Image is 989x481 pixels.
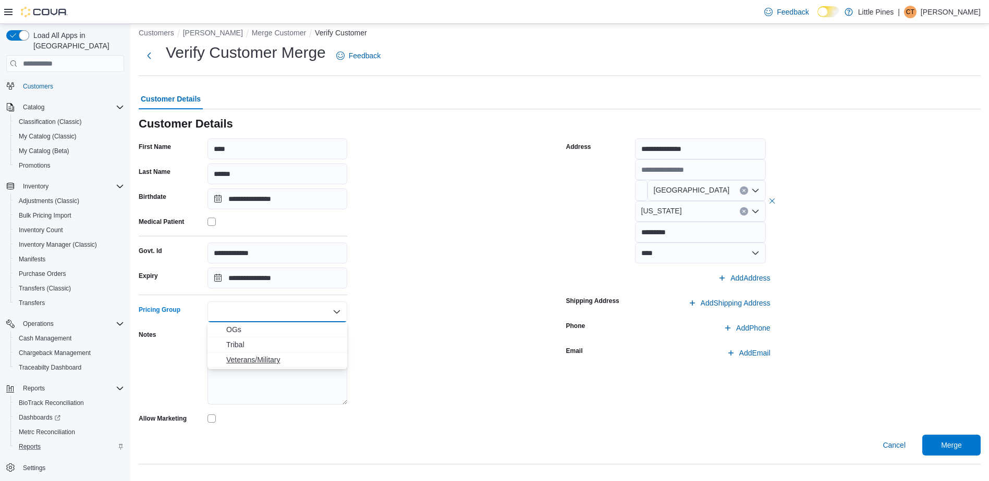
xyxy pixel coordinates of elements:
[723,343,775,363] button: AddEmail
[10,410,128,425] a: Dashboards
[19,334,71,343] span: Cash Management
[15,238,101,251] a: Inventory Manager (Classic)
[858,6,894,18] p: Little Pines
[139,218,184,226] label: Medical Patient
[23,384,45,393] span: Reports
[736,323,770,333] span: Add Phone
[760,2,813,22] a: Feedback
[10,267,128,281] button: Purchase Orders
[15,224,67,236] a: Inventory Count
[19,79,124,92] span: Customers
[641,205,682,217] span: [US_STATE]
[566,347,583,355] label: Email
[15,116,124,128] span: Classification (Classic)
[349,50,381,61] span: Feedback
[19,399,84,407] span: BioTrack Reconciliation
[21,7,68,17] img: Cova
[207,322,347,337] button: OGs
[878,435,910,455] button: Cancel
[19,180,53,193] button: Inventory
[15,209,124,222] span: Bulk Pricing Import
[139,414,187,423] label: Allow Marketing
[15,209,76,222] a: Bulk Pricing Import
[19,255,45,263] span: Manifests
[15,297,49,309] a: Transfers
[226,324,341,335] span: OGs
[941,440,962,450] span: Merge
[207,352,347,368] button: Veterans/Military
[19,80,57,93] a: Customers
[19,349,91,357] span: Chargeback Management
[777,7,809,17] span: Feedback
[684,293,775,313] button: AddShipping Address
[10,252,128,267] button: Manifests
[739,348,771,358] span: Add Email
[19,382,49,395] button: Reports
[29,30,124,51] span: Load All Apps in [GEOGRAPHIC_DATA]
[15,347,124,359] span: Chargeback Management
[139,28,981,40] nav: An example of EuiBreadcrumbs
[10,360,128,375] button: Traceabilty Dashboard
[719,318,774,338] button: AddPhone
[19,270,66,278] span: Purchase Orders
[19,382,124,395] span: Reports
[19,462,50,474] a: Settings
[19,226,63,234] span: Inventory Count
[166,42,326,63] h1: Verify Customer Merge
[207,337,347,352] button: Tribal
[15,253,50,265] a: Manifests
[19,101,124,113] span: Catalog
[19,132,77,141] span: My Catalog (Classic)
[10,158,128,173] button: Promotions
[19,101,48,113] button: Catalog
[10,194,128,208] button: Adjustments (Classic)
[183,29,243,37] button: [PERSON_NAME]
[139,193,166,201] label: Birthdate
[19,284,71,293] span: Transfers (Classic)
[15,397,88,409] a: BioTrack Reconciliation
[740,207,748,216] button: Clear input
[19,413,60,422] span: Dashboards
[23,320,54,328] span: Operations
[139,247,162,255] label: Govt. Id
[15,426,79,438] a: Metrc Reconciliation
[19,211,71,220] span: Bulk Pricing Import
[15,159,124,172] span: Promotions
[10,144,128,158] button: My Catalog (Beta)
[141,88,201,109] span: Customer Details
[226,355,341,365] span: Veterans/Military
[15,159,55,172] a: Promotions
[19,147,69,155] span: My Catalog (Beta)
[566,143,591,151] label: Address
[15,332,76,345] a: Cash Management
[207,188,347,209] input: Press the down key to open a popover containing a calendar.
[15,195,83,207] a: Adjustments (Classic)
[19,363,81,372] span: Traceabilty Dashboard
[15,332,124,345] span: Cash Management
[883,440,906,450] span: Cancel
[2,100,128,115] button: Catalog
[19,299,45,307] span: Transfers
[19,318,58,330] button: Operations
[10,281,128,296] button: Transfers (Classic)
[139,168,170,176] label: Last Name
[15,116,86,128] a: Classification (Classic)
[2,179,128,194] button: Inventory
[10,346,128,360] button: Chargeback Management
[19,428,75,436] span: Metrc Reconciliation
[566,297,619,305] label: Shipping Address
[654,184,730,196] span: [GEOGRAPHIC_DATA]
[15,130,124,143] span: My Catalog (Classic)
[817,6,839,17] input: Dark Mode
[15,297,124,309] span: Transfers
[751,207,760,216] button: Open list of options
[15,347,95,359] a: Chargeback Management
[10,208,128,223] button: Bulk Pricing Import
[15,440,124,453] span: Reports
[19,442,41,451] span: Reports
[10,223,128,237] button: Inventory Count
[10,425,128,439] button: Metrc Reconciliation
[139,29,174,37] button: Customers
[15,195,124,207] span: Adjustments (Classic)
[817,17,818,18] span: Dark Mode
